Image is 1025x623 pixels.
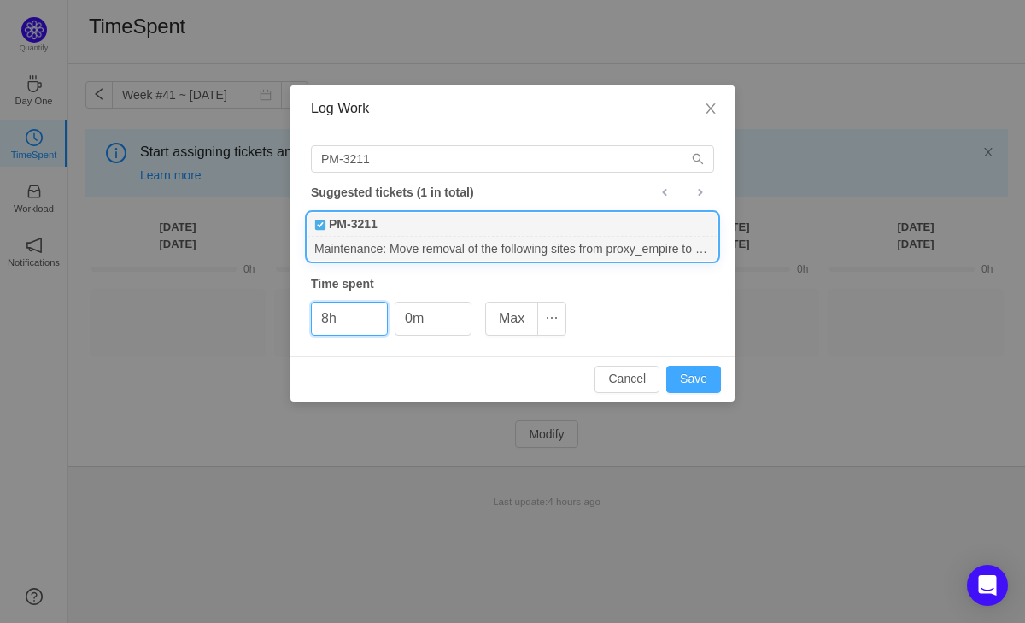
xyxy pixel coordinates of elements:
div: Time spent [311,275,714,293]
input: Search [311,145,714,173]
div: Maintenance: Move removal of the following sites from proxy_empire to dataImpulse on dev and prod... [307,237,717,260]
button: Max [485,302,538,336]
button: Save [666,366,721,393]
b: PM-3211 [329,215,378,233]
i: icon: search [692,153,704,165]
div: Open Intercom Messenger [967,565,1008,606]
button: Close [687,85,735,133]
div: Log Work [311,99,714,118]
img: 10738 [314,219,326,231]
button: icon: ellipsis [537,302,566,336]
button: Cancel [594,366,659,393]
div: Suggested tickets (1 in total) [311,181,714,203]
i: icon: close [704,102,717,115]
